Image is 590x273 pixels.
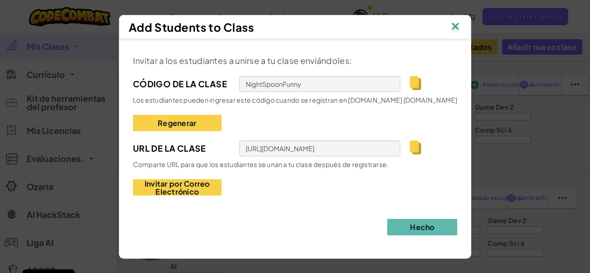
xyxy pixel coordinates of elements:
[133,115,222,131] button: Regenerar
[387,219,457,235] button: Hecho
[410,76,421,90] img: IconCopy.svg
[449,20,461,34] img: IconClose.svg
[133,179,222,196] button: Invitar por Correo Electrónico
[133,96,458,104] span: Los estudiantes pueden ingresar este código cuando se registran en [DOMAIN_NAME] [DOMAIN_NAME]
[410,140,421,154] img: IconCopy.svg
[133,141,230,155] span: URL de la Clase
[133,160,389,168] span: Comparte URL para que los estudiantes se unan a tu clase después de registrarse.
[133,77,230,91] span: Código de la Clase
[129,20,254,34] span: Add Students to Class
[133,55,352,66] span: Invitar a los estudiantes a unirse a tu clase enviándoles:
